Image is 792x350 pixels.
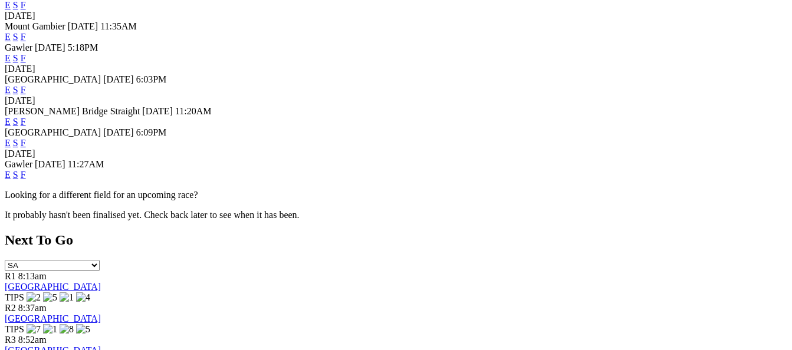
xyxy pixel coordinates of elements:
[5,303,16,313] span: R2
[60,324,74,335] img: 8
[13,85,18,95] a: S
[5,170,11,180] a: E
[5,74,101,84] span: [GEOGRAPHIC_DATA]
[18,335,47,345] span: 8:52am
[76,324,90,335] img: 5
[5,324,24,334] span: TIPS
[5,117,11,127] a: E
[21,170,26,180] a: F
[13,117,18,127] a: S
[5,313,101,323] a: [GEOGRAPHIC_DATA]
[13,32,18,42] a: S
[5,64,787,74] div: [DATE]
[5,21,65,31] span: Mount Gambier
[5,282,101,292] a: [GEOGRAPHIC_DATA]
[5,190,787,200] p: Looking for a different field for an upcoming race?
[13,138,18,148] a: S
[13,170,18,180] a: S
[21,138,26,148] a: F
[100,21,137,31] span: 11:35AM
[5,210,300,220] partial: It probably hasn't been finalised yet. Check back later to see when it has been.
[18,271,47,281] span: 8:13am
[5,232,787,248] h2: Next To Go
[27,292,41,303] img: 2
[68,21,98,31] span: [DATE]
[136,127,167,137] span: 6:09PM
[21,117,26,127] a: F
[35,159,65,169] span: [DATE]
[5,42,32,52] span: Gawler
[5,32,11,42] a: E
[5,95,787,106] div: [DATE]
[142,106,173,116] span: [DATE]
[5,138,11,148] a: E
[103,74,134,84] span: [DATE]
[136,74,167,84] span: 6:03PM
[5,11,787,21] div: [DATE]
[21,85,26,95] a: F
[68,159,104,169] span: 11:27AM
[175,106,212,116] span: 11:20AM
[76,292,90,303] img: 4
[18,303,47,313] span: 8:37am
[35,42,65,52] span: [DATE]
[5,85,11,95] a: E
[68,42,98,52] span: 5:18PM
[5,53,11,63] a: E
[5,148,787,159] div: [DATE]
[21,32,26,42] a: F
[5,127,101,137] span: [GEOGRAPHIC_DATA]
[43,292,57,303] img: 5
[5,335,16,345] span: R3
[103,127,134,137] span: [DATE]
[5,106,140,116] span: [PERSON_NAME] Bridge Straight
[13,53,18,63] a: S
[60,292,74,303] img: 1
[43,324,57,335] img: 1
[5,292,24,302] span: TIPS
[5,159,32,169] span: Gawler
[5,271,16,281] span: R1
[27,324,41,335] img: 7
[21,53,26,63] a: F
